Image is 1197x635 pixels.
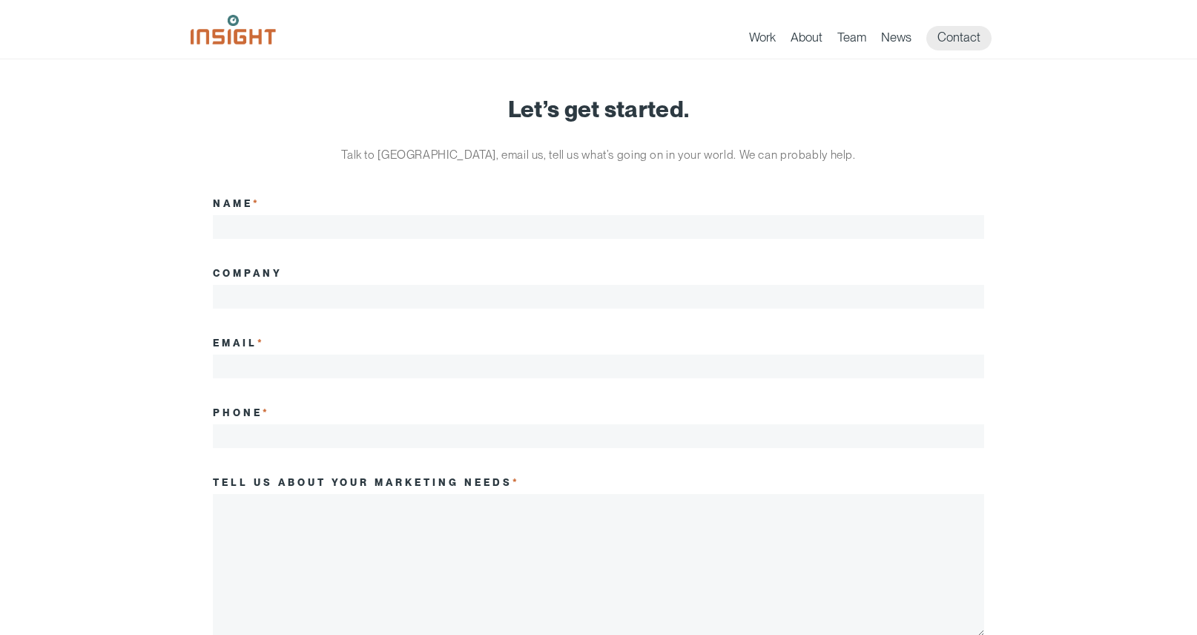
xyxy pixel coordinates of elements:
[791,30,822,50] a: About
[213,96,984,122] h1: Let’s get started.
[881,30,911,50] a: News
[213,197,260,209] label: Name
[749,30,776,50] a: Work
[320,144,877,166] p: Talk to [GEOGRAPHIC_DATA], email us, tell us what’s going on in your world. We can probably help.
[191,15,276,45] img: Insight Marketing Design
[926,26,992,50] a: Contact
[213,337,265,349] label: Email
[213,476,520,488] label: Tell us about your marketing needs
[213,267,283,279] label: Company
[749,26,1006,50] nav: primary navigation menu
[213,407,270,418] label: Phone
[837,30,866,50] a: Team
